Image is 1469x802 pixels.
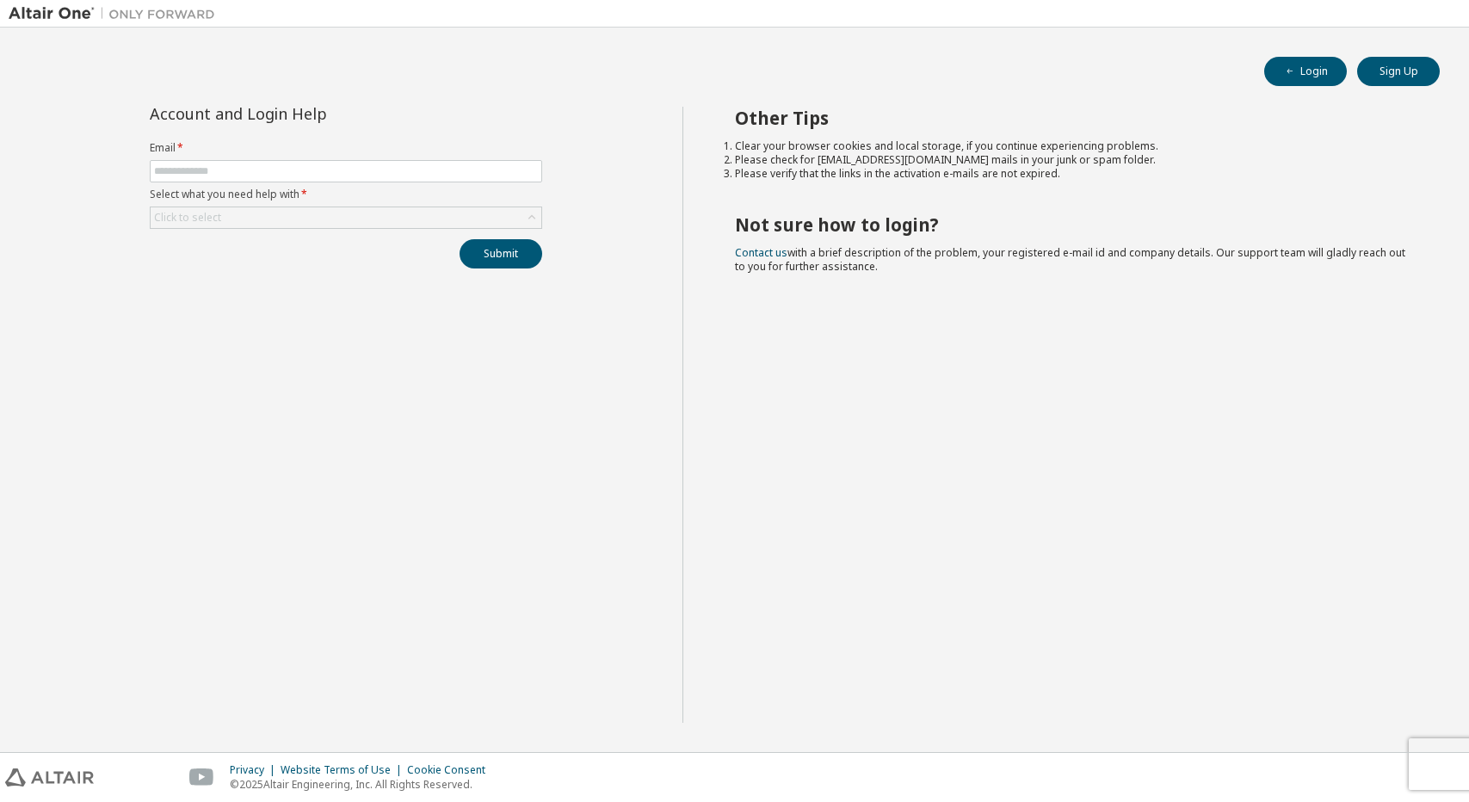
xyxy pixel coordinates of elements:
button: Submit [460,239,542,268]
div: Website Terms of Use [281,763,407,777]
h2: Other Tips [735,107,1409,129]
div: Click to select [154,211,221,225]
label: Email [150,141,542,155]
div: Click to select [151,207,541,228]
button: Login [1264,57,1347,86]
p: © 2025 Altair Engineering, Inc. All Rights Reserved. [230,777,496,792]
div: Privacy [230,763,281,777]
h2: Not sure how to login? [735,213,1409,236]
li: Please check for [EMAIL_ADDRESS][DOMAIN_NAME] mails in your junk or spam folder. [735,153,1409,167]
span: with a brief description of the problem, your registered e-mail id and company details. Our suppo... [735,245,1405,274]
div: Account and Login Help [150,107,464,120]
li: Clear your browser cookies and local storage, if you continue experiencing problems. [735,139,1409,153]
li: Please verify that the links in the activation e-mails are not expired. [735,167,1409,181]
img: altair_logo.svg [5,768,94,787]
img: youtube.svg [189,768,214,787]
div: Cookie Consent [407,763,496,777]
label: Select what you need help with [150,188,542,201]
a: Contact us [735,245,787,260]
button: Sign Up [1357,57,1440,86]
img: Altair One [9,5,224,22]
